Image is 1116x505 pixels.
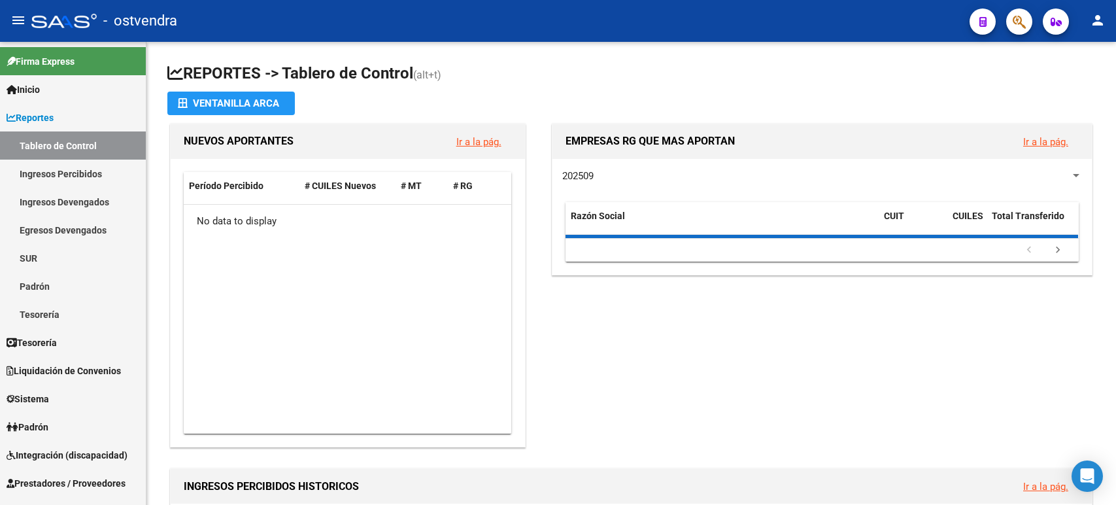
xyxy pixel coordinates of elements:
span: Integración (discapacidad) [7,448,127,462]
h1: REPORTES -> Tablero de Control [167,63,1095,86]
a: Ir a la pág. [456,136,501,148]
datatable-header-cell: CUILES [947,202,987,245]
button: Ir a la pág. [446,130,512,154]
datatable-header-cell: # RG [448,172,500,200]
span: # CUILES Nuevos [305,181,376,191]
datatable-header-cell: Período Percibido [184,172,299,200]
datatable-header-cell: # MT [396,172,448,200]
span: CUIT [884,211,904,221]
span: Reportes [7,111,54,125]
div: Open Intercom Messenger [1072,461,1103,492]
span: # RG [453,181,473,191]
span: # MT [401,181,422,191]
span: Período Percibido [189,181,263,191]
mat-icon: person [1090,12,1106,28]
div: No data to display [184,205,511,237]
a: go to next page [1045,243,1070,258]
span: Firma Express [7,54,75,69]
button: Ir a la pág. [1013,130,1079,154]
span: (alt+t) [413,69,441,81]
div: Ventanilla ARCA [178,92,284,115]
datatable-header-cell: CUIT [879,202,947,245]
span: INGRESOS PERCIBIDOS HISTORICOS [184,480,359,493]
span: CUILES [953,211,983,221]
button: Ir a la pág. [1013,474,1079,498]
span: Liquidación de Convenios [7,364,121,378]
span: Prestadores / Proveedores [7,476,126,491]
a: go to previous page [1017,243,1041,258]
a: Ir a la pág. [1023,136,1068,148]
span: NUEVOS APORTANTES [184,135,294,147]
datatable-header-cell: # CUILES Nuevos [299,172,396,200]
span: - ostvendra [103,7,177,35]
datatable-header-cell: Total Transferido [987,202,1078,245]
span: EMPRESAS RG QUE MAS APORTAN [566,135,735,147]
span: 202509 [562,170,594,182]
span: Padrón [7,420,48,434]
datatable-header-cell: Razón Social [566,202,879,245]
span: Razón Social [571,211,625,221]
button: Ventanilla ARCA [167,92,295,115]
span: Inicio [7,82,40,97]
span: Tesorería [7,336,57,350]
span: Sistema [7,392,49,406]
mat-icon: menu [10,12,26,28]
span: Total Transferido [992,211,1064,221]
a: Ir a la pág. [1023,481,1068,493]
